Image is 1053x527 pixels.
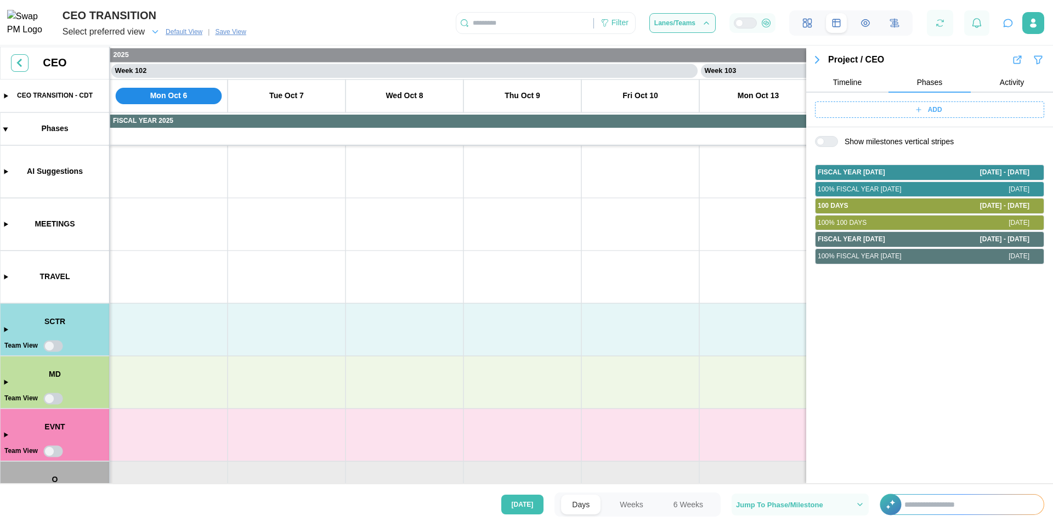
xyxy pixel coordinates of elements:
div: 100% FISCAL YEAR 2024 [818,184,1006,195]
span: Jump To Phase/Milestone [736,501,823,508]
div: [DATE] [1009,218,1029,228]
span: Default View [166,26,202,37]
div: | [208,27,210,37]
span: Timeline [833,78,862,86]
div: [DATE] [1009,251,1029,262]
span: Show milestones vertical stripes [838,136,954,147]
span: Phases [917,78,943,86]
button: Open project assistant [1000,15,1016,31]
img: Swap PM Logo [7,10,52,37]
button: 6 Weeks [663,495,714,514]
span: Activity [1000,78,1024,86]
button: Days [561,495,601,514]
span: Lanes/Teams [654,20,695,26]
div: [DATE] - [DATE] [980,234,1029,245]
span: Select preferred view [63,24,145,39]
span: Save View [215,26,246,37]
button: Refresh Grid [932,15,948,31]
div: FISCAL YEAR 2025 [818,234,978,245]
div: [DATE] - [DATE] [980,167,1029,178]
div: CEO TRANSITION [63,7,251,24]
div: Filter [612,17,629,29]
button: Export Results [1011,54,1023,66]
span: [DATE] [512,495,534,514]
div: [DATE] [1009,184,1029,195]
div: FISCAL YEAR 2024 [818,167,978,178]
div: [DATE] - [DATE] [980,201,1029,211]
div: 100 DAYS [818,201,978,211]
div: 100% FISCAL YEAR 2025 [818,251,1006,262]
div: Project / CEO [828,53,1011,67]
button: Weeks [609,495,654,514]
div: 100% 100 DAYS [818,218,1006,228]
button: Filter [1032,54,1044,66]
span: ADD [928,102,942,117]
div: + [880,494,1044,515]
